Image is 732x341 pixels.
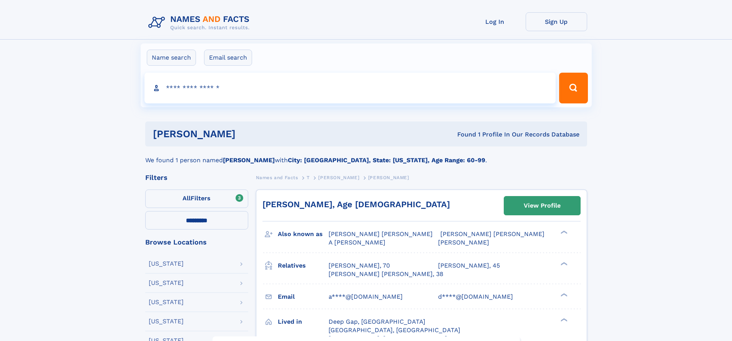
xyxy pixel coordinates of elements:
a: [PERSON_NAME] [318,173,359,182]
a: View Profile [504,196,580,215]
div: View Profile [524,197,561,215]
img: Logo Names and Facts [145,12,256,33]
b: City: [GEOGRAPHIC_DATA], State: [US_STATE], Age Range: 60-99 [288,156,485,164]
input: search input [144,73,556,103]
a: Log In [464,12,526,31]
a: T [307,173,310,182]
div: ❯ [559,292,568,297]
span: [PERSON_NAME] [368,175,409,180]
span: A [PERSON_NAME] [329,239,385,246]
a: [PERSON_NAME], 45 [438,261,500,270]
a: [PERSON_NAME], 70 [329,261,390,270]
b: [PERSON_NAME] [223,156,275,164]
div: [US_STATE] [149,280,184,286]
div: ❯ [559,230,568,235]
div: Found 1 Profile In Our Records Database [346,130,579,139]
span: [PERSON_NAME] [PERSON_NAME] [329,230,433,238]
div: ❯ [559,317,568,322]
span: [PERSON_NAME] [318,175,359,180]
a: Sign Up [526,12,587,31]
div: Filters [145,174,248,181]
label: Email search [204,50,252,66]
div: ❯ [559,261,568,266]
h1: [PERSON_NAME] [153,129,347,139]
span: [PERSON_NAME] [438,239,489,246]
div: Browse Locations [145,239,248,246]
div: [US_STATE] [149,261,184,267]
div: We found 1 person named with . [145,146,587,165]
label: Filters [145,190,248,208]
button: Search Button [559,73,588,103]
div: [US_STATE] [149,299,184,305]
span: Deep Gap, [GEOGRAPHIC_DATA] [329,318,425,325]
a: [PERSON_NAME], Age [DEMOGRAPHIC_DATA] [262,200,450,209]
div: [US_STATE] [149,318,184,324]
h3: Email [278,290,329,303]
span: All [183,195,191,202]
a: [PERSON_NAME] [PERSON_NAME], 38 [329,270,443,278]
span: [GEOGRAPHIC_DATA], [GEOGRAPHIC_DATA] [329,326,460,334]
a: Names and Facts [256,173,298,182]
h3: Relatives [278,259,329,272]
span: T [307,175,310,180]
span: [PERSON_NAME] [PERSON_NAME] [440,230,544,238]
label: Name search [147,50,196,66]
h3: Also known as [278,228,329,241]
h3: Lived in [278,315,329,328]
